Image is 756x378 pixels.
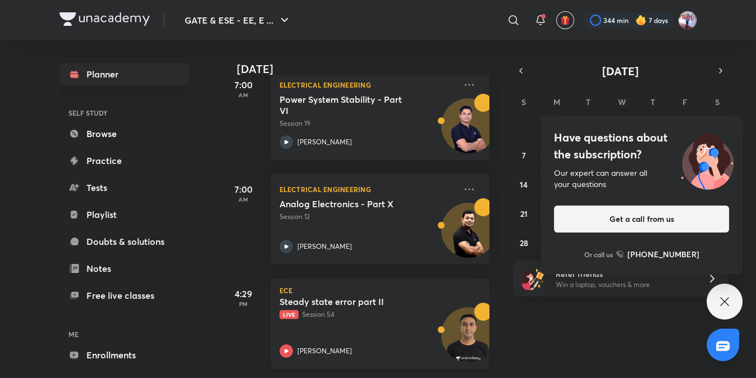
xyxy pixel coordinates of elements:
[280,310,299,319] span: Live
[529,63,713,79] button: [DATE]
[280,183,456,196] p: Electrical Engineering
[602,63,639,79] span: [DATE]
[682,97,687,107] abbr: Friday
[280,212,456,222] p: Session 12
[554,129,729,163] h4: Have questions about the subscription?
[280,78,456,92] p: Electrical Engineering
[280,287,480,294] p: ECE
[616,248,699,260] a: [PHONE_NUMBER]
[650,97,655,107] abbr: Thursday
[59,325,190,344] h6: ME
[59,203,190,226] a: Playlist
[521,97,526,107] abbr: Sunday
[221,92,266,98] p: AM
[556,280,694,290] p: Win a laptop, vouchers & more
[59,176,190,199] a: Tests
[515,146,533,164] button: September 7, 2025
[515,204,533,222] button: September 21, 2025
[442,209,496,263] img: Avatar
[59,12,150,29] a: Company Logo
[584,249,613,259] p: Or call us
[59,149,190,172] a: Practice
[59,103,190,122] h6: SELF STUDY
[635,15,647,26] img: streak
[515,234,533,252] button: September 28, 2025
[442,104,496,158] img: Avatar
[221,183,266,196] h5: 7:00
[280,94,419,116] h5: Power System Stability - Part VI
[221,78,266,92] h5: 7:00
[522,150,526,161] abbr: September 7, 2025
[556,11,574,29] button: avatar
[560,15,570,25] img: avatar
[678,11,697,30] img: Pradeep Kumar
[297,242,352,252] p: [PERSON_NAME]
[280,296,419,307] h5: Steady state error part II
[442,313,496,367] img: Avatar
[237,62,501,76] h4: [DATE]
[520,208,528,219] abbr: September 21, 2025
[59,63,190,85] a: Planner
[554,206,729,233] button: Get a call from us
[59,12,150,26] img: Company Logo
[178,9,298,31] button: GATE & ESE - EE, E ...
[221,300,266,307] p: PM
[221,196,266,203] p: AM
[553,97,560,107] abbr: Monday
[59,284,190,307] a: Free live classes
[522,267,544,290] img: referral
[715,97,720,107] abbr: Saturday
[520,179,528,190] abbr: September 14, 2025
[59,122,190,145] a: Browse
[280,309,456,320] p: Session 54
[221,287,266,300] h5: 4:29
[554,167,729,190] div: Our expert can answer all your questions
[59,344,190,366] a: Enrollments
[586,97,590,107] abbr: Tuesday
[59,257,190,280] a: Notes
[627,248,699,260] h6: [PHONE_NUMBER]
[297,346,352,356] p: [PERSON_NAME]
[59,230,190,253] a: Doubts & solutions
[297,137,352,147] p: [PERSON_NAME]
[672,129,743,190] img: ttu_illustration_new.svg
[617,97,625,107] abbr: Wednesday
[520,238,528,248] abbr: September 28, 2025
[280,119,456,129] p: Session 19
[515,175,533,193] button: September 14, 2025
[280,198,419,210] h5: Analog Electronics - Part X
